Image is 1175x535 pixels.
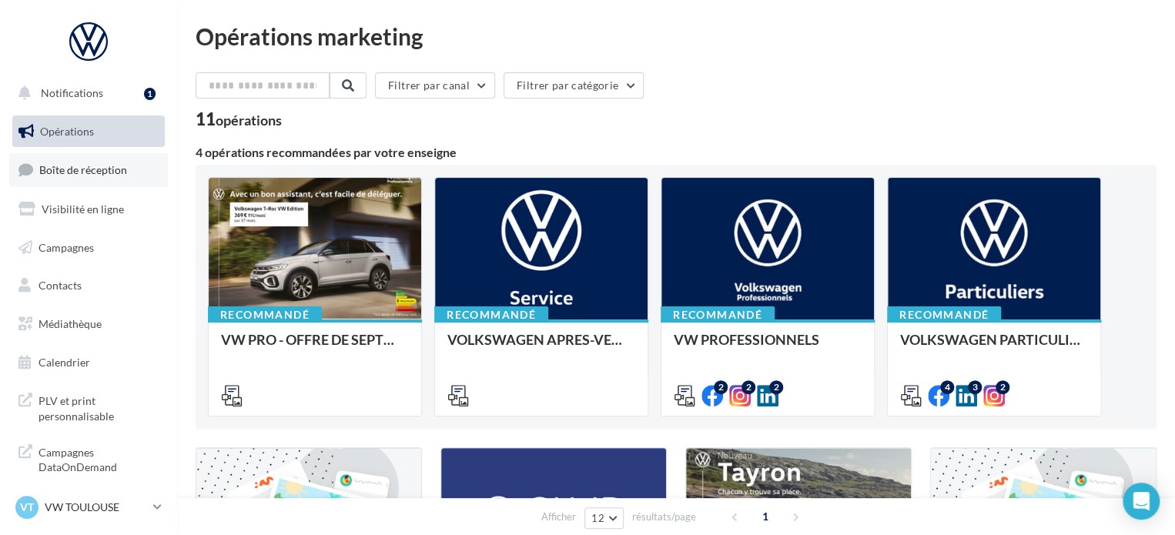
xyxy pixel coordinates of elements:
div: 2 [714,380,728,394]
span: Boîte de réception [39,163,127,176]
a: PLV et print personnalisable [9,384,168,430]
p: VW TOULOUSE [45,500,147,515]
span: Calendrier [38,356,90,369]
a: Opérations [9,115,168,148]
div: Recommandé [887,306,1001,323]
div: 1 [144,88,156,100]
span: Afficher [541,510,576,524]
a: Calendrier [9,346,168,379]
div: 2 [769,380,783,394]
span: 12 [591,512,604,524]
span: Opérations [40,125,94,138]
div: 3 [968,380,982,394]
span: Campagnes DataOnDemand [38,442,159,475]
a: Visibilité en ligne [9,193,168,226]
div: Recommandé [434,306,548,323]
div: opérations [216,113,282,127]
button: Notifications 1 [9,77,162,109]
button: 12 [584,507,624,529]
span: Notifications [41,86,103,99]
span: VT [20,500,34,515]
div: 4 [940,380,954,394]
button: Filtrer par canal [375,72,495,99]
div: VW PRO - OFFRE DE SEPTEMBRE 25 [221,332,409,363]
div: VOLKSWAGEN PARTICULIER [900,332,1088,363]
a: VT VW TOULOUSE [12,493,165,522]
div: 11 [196,111,282,128]
div: 2 [741,380,755,394]
span: 1 [753,504,778,529]
div: VOLKSWAGEN APRES-VENTE [447,332,635,363]
span: Visibilité en ligne [42,202,124,216]
span: PLV et print personnalisable [38,390,159,423]
span: résultats/page [632,510,696,524]
a: Boîte de réception [9,153,168,186]
a: Campagnes DataOnDemand [9,436,168,481]
a: Campagnes [9,232,168,264]
div: VW PROFESSIONNELS [674,332,862,363]
span: Contacts [38,279,82,292]
div: 4 opérations recommandées par votre enseigne [196,146,1157,159]
div: Opérations marketing [196,25,1157,48]
button: Filtrer par catégorie [504,72,644,99]
a: Contacts [9,269,168,302]
span: Médiathèque [38,317,102,330]
div: 2 [996,380,1009,394]
div: Open Intercom Messenger [1123,483,1160,520]
span: Campagnes [38,240,94,253]
a: Médiathèque [9,308,168,340]
div: Recommandé [208,306,322,323]
div: Recommandé [661,306,775,323]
